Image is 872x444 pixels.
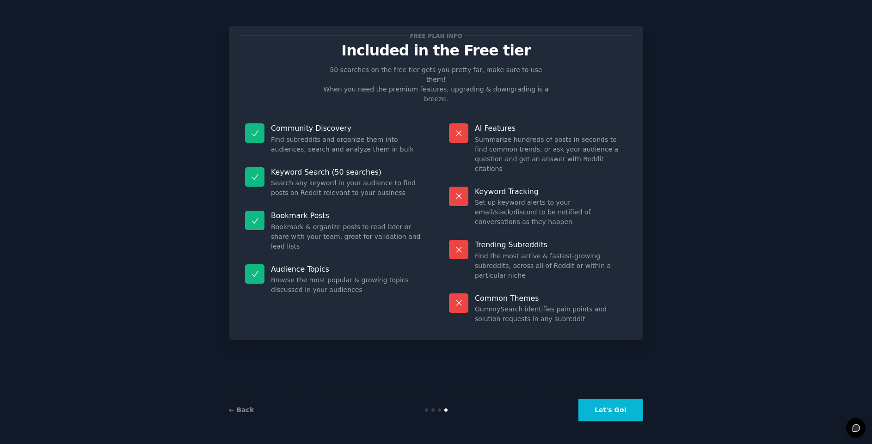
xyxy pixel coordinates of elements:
[475,251,627,280] dd: Find the most active & fastest-growing subreddits, across all of Reddit or within a particular niche
[475,304,627,324] dd: GummySearch identifies pain points and solution requests in any subreddit
[271,178,423,198] dd: Search any keyword in your audience to find posts on Reddit relevant to your business
[475,135,627,174] dd: Summarize hundreds of posts in seconds to find common trends, or ask your audience a question and...
[475,293,627,303] p: Common Themes
[271,222,423,251] dd: Bookmark & organize posts to read later or share with your team, great for validation and lead lists
[229,406,254,414] a: ← Back
[271,123,423,133] p: Community Discovery
[271,211,423,220] p: Bookmark Posts
[578,399,643,421] button: Let's Go!
[475,198,627,227] dd: Set up keyword alerts to your email/slack/discord to be notified of conversations as they happen
[475,123,627,133] p: AI Features
[475,187,627,196] p: Keyword Tracking
[319,65,553,104] p: 50 searches on the free tier gets you pretty far, make sure to use them! When you need the premiu...
[475,240,627,249] p: Trending Subreddits
[271,264,423,274] p: Audience Topics
[271,275,423,295] dd: Browse the most popular & growing topics discussed in your audiences
[408,31,464,41] span: Free plan info
[239,43,633,59] p: Included in the Free tier
[271,167,423,177] p: Keyword Search (50 searches)
[271,135,423,154] dd: Find subreddits and organize them into audiences, search and analyze them in bulk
